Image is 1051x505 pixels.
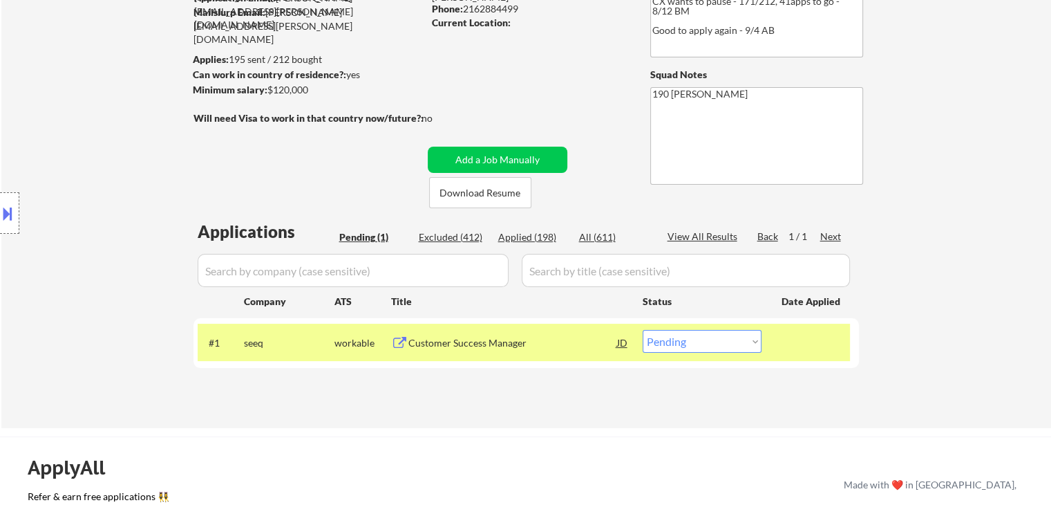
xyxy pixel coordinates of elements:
input: Search by title (case sensitive) [522,254,850,287]
strong: Minimum salary: [193,84,267,95]
div: Next [820,230,842,244]
div: yes [193,68,419,82]
div: #1 [209,336,233,350]
div: Applications [198,223,334,240]
div: [PERSON_NAME][EMAIL_ADDRESS][PERSON_NAME][DOMAIN_NAME] [193,6,423,46]
div: $120,000 [193,83,423,97]
div: Squad Notes [650,68,863,82]
div: Excluded (412) [419,230,488,244]
div: 2162884499 [432,2,627,16]
div: seeq [244,336,334,350]
strong: Current Location: [432,17,511,28]
div: Date Applied [782,295,842,309]
strong: Can work in country of residence?: [193,68,346,80]
div: Applied (198) [498,230,567,244]
strong: Phone: [432,3,463,15]
div: All (611) [579,230,648,244]
div: View All Results [667,230,741,244]
div: ApplyAll [28,456,121,479]
div: workable [334,336,391,350]
div: JD [616,330,629,355]
div: Back [757,230,779,244]
button: Download Resume [429,177,531,208]
div: Title [391,295,629,309]
strong: Applies: [193,53,229,65]
div: ATS [334,295,391,309]
div: 1 / 1 [788,230,820,244]
div: Customer Success Manager [408,336,617,350]
div: Status [643,288,761,313]
div: Company [244,295,334,309]
div: 195 sent / 212 bought [193,53,423,66]
button: Add a Job Manually [428,147,567,173]
strong: Mailslurp Email: [193,6,265,18]
strong: Will need Visa to work in that country now/future?: [193,112,424,124]
input: Search by company (case sensitive) [198,254,509,287]
div: no [422,111,461,125]
div: Pending (1) [339,230,408,244]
